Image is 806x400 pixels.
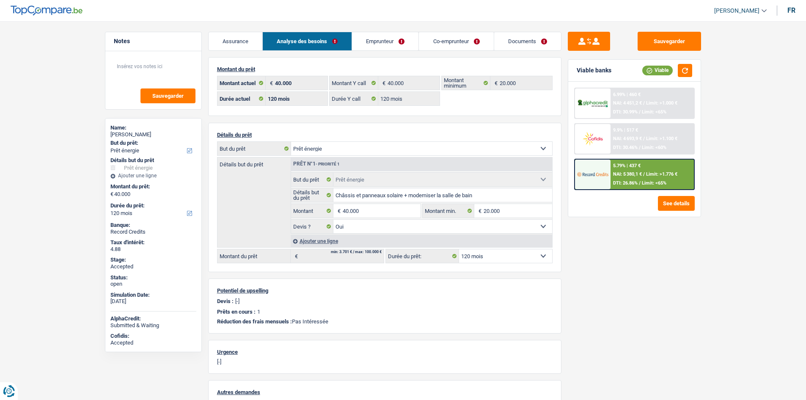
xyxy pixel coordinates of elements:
span: € [333,204,343,218]
div: [DATE] [110,298,196,305]
span: Limit: <65% [642,180,666,186]
a: Analyse des besoins [263,32,352,50]
p: [-] [217,359,553,365]
div: Viable [642,66,673,75]
span: Limit: >1.100 € [646,136,677,141]
span: / [639,180,641,186]
span: [PERSON_NAME] [714,7,759,14]
a: Co-emprunteur [419,32,493,50]
p: [-] [235,298,239,304]
div: Ajouter une ligne [110,173,196,179]
span: DTI: 30.99% [613,109,638,115]
span: Limit: >1.000 € [646,100,677,106]
a: Assurance [209,32,262,50]
label: Devis ? [291,220,334,233]
p: Pas Intéressée [217,318,553,325]
div: Accepted [110,263,196,270]
span: NAI: 4 693,9 € [613,136,642,141]
span: DTI: 30.46% [613,145,638,150]
div: 6.99% | 460 € [613,92,641,97]
button: Sauvegarder [140,88,195,103]
button: Sauvegarder [638,32,701,51]
span: / [643,171,645,177]
img: AlphaCredit [577,99,608,108]
span: Limit: >1.776 € [646,171,677,177]
div: [PERSON_NAME] [110,131,196,138]
img: Record Credits [577,166,608,182]
span: / [639,145,641,150]
span: / [643,100,645,106]
span: € [378,76,388,90]
span: € [291,249,300,263]
p: Devis : [217,298,234,304]
label: Montant du prêt: [110,183,195,190]
div: Submitted & Waiting [110,322,196,329]
div: Cofidis: [110,333,196,339]
div: 4.88 [110,246,196,253]
label: Durée du prêt: [110,202,195,209]
div: Simulation Date: [110,292,196,298]
span: DTI: 26.86% [613,180,638,186]
img: Cofidis [577,131,608,146]
div: 5.79% | 437 € [613,163,641,168]
a: Emprunteur [352,32,418,50]
span: € [490,76,500,90]
p: Détails du prêt [217,132,553,138]
p: 1 [257,309,260,315]
span: Limit: <60% [642,145,666,150]
h5: Notes [114,38,193,45]
label: Durée actuel [217,92,266,105]
label: But du prêt [217,142,291,155]
div: Taux d'intérêt: [110,239,196,246]
div: Stage: [110,257,196,263]
a: Documents [494,32,561,50]
label: Montant [291,204,334,218]
div: Ajouter une ligne [291,235,552,247]
label: Montant Y call [330,76,378,90]
div: AlphaCredit: [110,315,196,322]
label: But du prêt: [110,140,195,146]
span: / [639,109,641,115]
div: Viable banks [577,67,611,74]
p: Potentiel de upselling [217,287,553,294]
div: Name: [110,124,196,131]
span: € [266,76,275,90]
a: [PERSON_NAME] [707,4,767,18]
span: - Priorité 1 [316,162,340,166]
span: Réduction des frais mensuels : [217,318,292,325]
label: Montant du prêt [217,249,291,263]
label: Durée du prêt: [386,249,459,263]
div: Banque: [110,222,196,229]
img: TopCompare Logo [11,6,83,16]
span: Sauvegarder [152,93,184,99]
span: NAI: 5 380,1 € [613,171,642,177]
label: Montant actuel [217,76,266,90]
label: Montant min. [423,204,474,218]
div: Détails but du prêt [110,157,196,164]
label: Détails but du prêt [217,157,291,167]
span: € [474,204,484,218]
div: Accepted [110,339,196,346]
label: Durée Y call [330,92,378,105]
div: fr [787,6,795,14]
p: Urgence [217,349,553,355]
span: € [110,191,113,198]
div: Status: [110,274,196,281]
p: Autres demandes [217,389,553,395]
label: But du prêt [291,173,334,186]
span: Limit: <65% [642,109,666,115]
div: 9.9% | 517 € [613,127,638,133]
div: Record Credits [110,229,196,235]
div: Prêt n°1 [291,161,342,167]
p: Montant du prêt [217,66,553,72]
span: / [643,136,645,141]
span: NAI: 4 451,2 € [613,100,642,106]
label: Montant minimum [442,76,490,90]
div: min: 3.701 € / max: 100.000 € [331,250,382,254]
div: open [110,281,196,287]
button: See details [658,196,695,211]
p: Prêts en cours : [217,309,256,315]
label: Détails but du prêt [291,188,334,202]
